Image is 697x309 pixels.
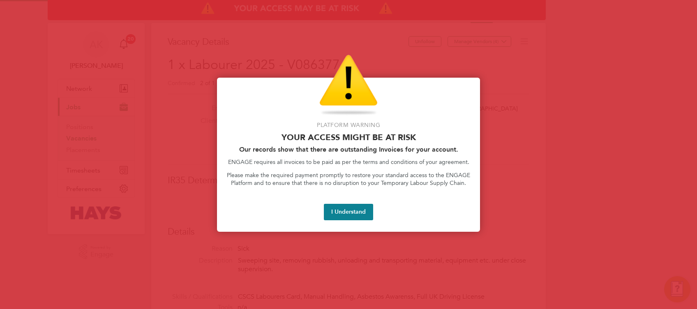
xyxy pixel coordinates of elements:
p: Platform Warning [227,121,470,129]
button: I Understand [324,204,373,220]
p: ENGAGE requires all invoices to be paid as per the terms and conditions of your agreement. [227,158,470,166]
p: Please make the required payment promptly to restore your standard access to the ENGAGE Platform ... [227,171,470,187]
div: Access At Risk [217,78,480,232]
h2: Our records show that there are outstanding Invoices for your account. [227,145,470,153]
p: Your access might be at risk [227,132,470,142]
img: Warning Icon [319,55,378,116]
